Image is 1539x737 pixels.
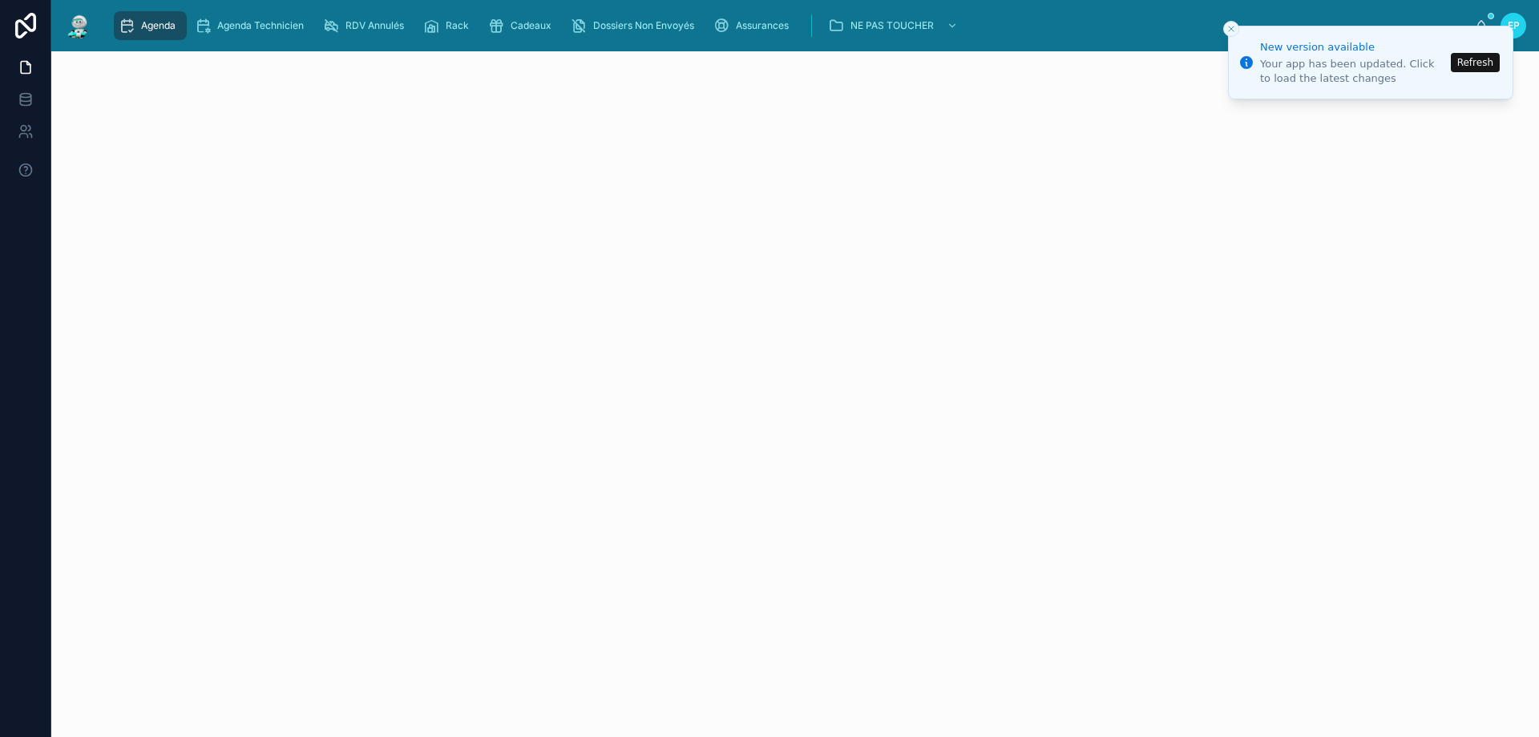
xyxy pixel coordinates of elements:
span: RDV Annulés [345,19,404,32]
a: Agenda [114,11,187,40]
a: Assurances [709,11,800,40]
span: Agenda Technicien [217,19,304,32]
a: Cadeaux [483,11,563,40]
span: NE PAS TOUCHER [850,19,934,32]
div: scrollable content [106,8,1475,43]
div: New version available [1260,39,1446,55]
span: Agenda [141,19,176,32]
a: Agenda Technicien [190,11,315,40]
span: Assurances [736,19,789,32]
button: Close toast [1223,21,1239,37]
span: Rack [446,19,469,32]
a: NE PAS TOUCHER [823,11,966,40]
span: Cadeaux [511,19,551,32]
button: Refresh [1451,53,1500,72]
div: Your app has been updated. Click to load the latest changes [1260,57,1446,86]
a: RDV Annulés [318,11,415,40]
span: EP [1508,19,1520,32]
span: Dossiers Non Envoyés [593,19,694,32]
a: Rack [418,11,480,40]
a: Dossiers Non Envoyés [566,11,705,40]
img: App logo [64,13,93,38]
